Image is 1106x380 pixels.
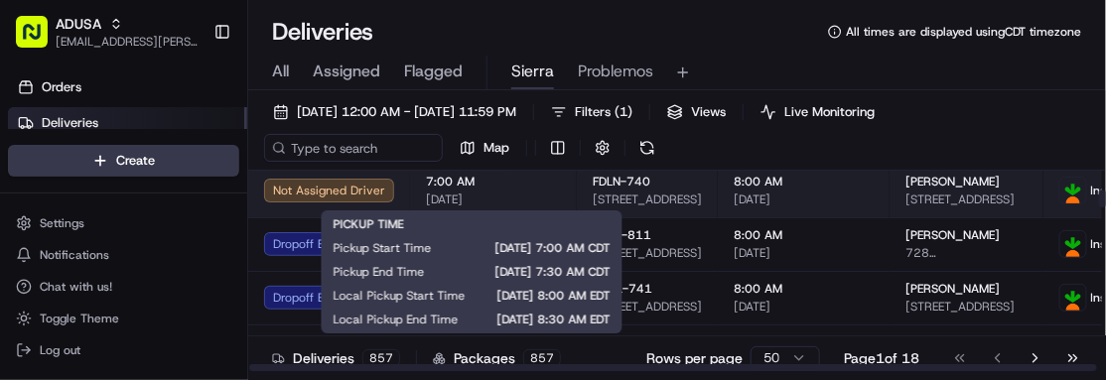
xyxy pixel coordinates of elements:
button: Refresh [633,134,661,162]
span: GNTL-146 [593,334,652,350]
span: 8:00 AM [734,334,874,350]
span: All [272,60,289,83]
span: Views [691,103,726,121]
span: All times are displayed using CDT timezone [846,24,1082,40]
span: 8:00 AM [734,281,874,297]
span: [PERSON_NAME] [905,281,1000,297]
span: [PERSON_NAME] [905,227,1000,243]
span: Pickup End Time [334,264,425,280]
span: [PERSON_NAME] [905,174,1000,190]
img: profile_instacart_ahold_partner.png [1060,231,1086,257]
span: Flagged [404,60,463,83]
div: Deliveries [272,348,400,368]
p: Welcome 👋 [20,79,361,111]
span: [DATE] 7:30 AM CDT [457,264,611,280]
img: profile_instacart_ahold_partner.png [1060,285,1086,311]
span: PICKUP TIME [334,216,404,232]
span: Local Pickup End Time [334,312,459,327]
div: Page 1 of 18 [844,348,919,368]
button: Map [451,134,518,162]
span: [PERSON_NAME] [905,334,1000,350]
button: Chat with us! [8,273,239,301]
span: [DATE] [734,191,874,207]
span: [DATE] 7:00 AM CDT [464,240,611,256]
span: Deliveries [42,114,98,132]
a: Deliveries [8,107,247,139]
span: [DATE] [734,299,874,315]
span: [STREET_ADDRESS] [593,299,702,315]
span: Problemos [578,60,653,83]
button: [DATE] 12:00 AM - [DATE] 11:59 PM [264,98,525,126]
span: 7:00 AM [426,334,561,350]
span: Create [116,152,155,170]
button: Filters(1) [542,98,641,126]
span: [DATE] [426,191,561,207]
button: Log out [8,336,239,364]
span: 7:00 AM [426,174,561,190]
span: Settings [40,215,84,231]
span: [DATE] 8:30 AM EDT [490,312,611,327]
p: Rows per page [646,348,743,368]
span: Notifications [40,247,109,263]
button: Toggle Theme [8,305,239,332]
div: Packages [433,348,561,368]
span: Local Pickup Start Time [334,288,466,304]
span: [STREET_ADDRESS] [593,191,702,207]
span: Log out [40,342,80,358]
span: ( 1 ) [615,103,632,121]
span: [DATE] 8:00 AM EDT [497,288,611,304]
input: Type to search [264,134,443,162]
span: Assigned [313,60,380,83]
span: [STREET_ADDRESS] [593,245,702,261]
button: Settings [8,209,239,237]
span: [DATE] [734,245,874,261]
button: ADUSA[EMAIL_ADDRESS][PERSON_NAME][DOMAIN_NAME] [8,8,206,56]
button: [EMAIL_ADDRESS][PERSON_NAME][DOMAIN_NAME] [56,34,198,50]
span: Filters [575,103,632,121]
img: Nash [20,20,60,60]
button: ADUSA [56,14,101,34]
span: Pickup Start Time [334,240,432,256]
div: Start new chat [68,190,326,209]
div: We're available if you need us! [68,209,251,225]
span: 8:00 AM [734,174,874,190]
span: Sierra [511,60,554,83]
div: 857 [523,349,561,367]
span: Chat with us! [40,279,112,295]
span: [STREET_ADDRESS] [905,191,1028,207]
span: Orders [42,78,81,96]
button: Create [8,145,239,177]
span: Toggle Theme [40,311,119,326]
button: Start new chat [338,195,361,219]
span: 8:00 AM [734,227,874,243]
img: 1736555255976-a54dd68f-1ca7-489b-9aae-adbdc363a1c4 [20,190,56,225]
img: profile_instacart_ahold_partner.png [1060,178,1086,203]
span: 728 [PERSON_NAME], [GEOGRAPHIC_DATA], [GEOGRAPHIC_DATA] [905,245,1028,261]
div: 857 [362,349,400,367]
span: [STREET_ADDRESS] [905,299,1028,315]
span: [DATE] 12:00 AM - [DATE] 11:59 PM [297,103,516,121]
a: Powered byPylon [140,232,240,248]
span: FDLN-740 [593,174,650,190]
button: Live Monitoring [752,98,884,126]
a: Orders [8,71,247,103]
span: Map [484,139,509,157]
span: Live Monitoring [784,103,875,121]
button: Views [658,98,735,126]
button: Notifications [8,241,239,269]
span: Pylon [198,233,240,248]
span: GNTL-741 [593,281,652,297]
h1: Deliveries [272,16,373,48]
input: Clear [52,128,328,149]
